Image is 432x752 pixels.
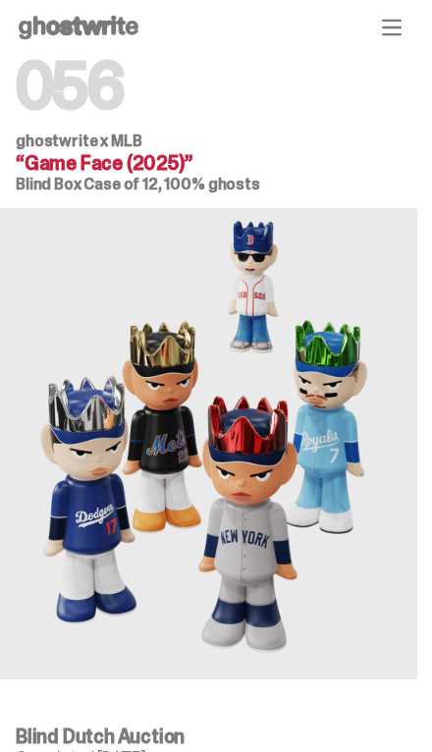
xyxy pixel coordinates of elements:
[83,174,259,194] span: Case of 12, 100% ghosts
[16,153,402,173] h4: “Game Face (2025)”
[16,726,402,746] h4: Blind Dutch Auction
[16,131,141,151] span: ghostwrite x MLB
[21,208,398,679] img: MLB&ldquo;Game Face (2025)&rdquo;
[16,174,81,194] span: Blind Box
[16,55,402,118] h1: 056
